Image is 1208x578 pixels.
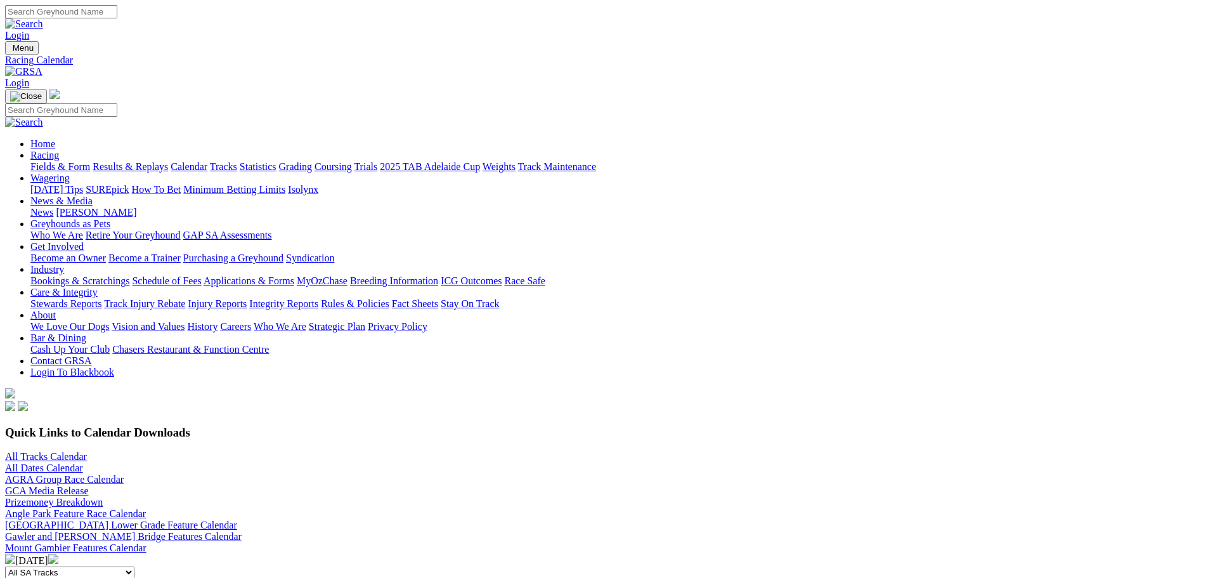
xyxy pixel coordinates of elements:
a: Care & Integrity [30,287,98,298]
a: Race Safe [504,275,545,286]
a: Results & Replays [93,161,168,172]
a: Login To Blackbook [30,367,114,378]
button: Toggle navigation [5,41,39,55]
div: News & Media [30,207,1203,218]
a: Syndication [286,253,334,263]
img: chevron-right-pager-white.svg [48,554,58,564]
img: Close [10,91,42,102]
a: Breeding Information [350,275,438,286]
a: Prizemoney Breakdown [5,497,103,508]
a: About [30,310,56,320]
div: Racing [30,161,1203,173]
a: Stewards Reports [30,298,101,309]
a: Chasers Restaurant & Function Centre [112,344,269,355]
a: 2025 TAB Adelaide Cup [380,161,480,172]
a: Weights [483,161,516,172]
div: About [30,321,1203,332]
a: Racing Calendar [5,55,1203,66]
a: Fields & Form [30,161,90,172]
img: Search [5,117,43,128]
span: Menu [13,43,34,53]
a: Home [30,138,55,149]
a: Minimum Betting Limits [183,184,285,195]
div: Bar & Dining [30,344,1203,355]
a: Industry [30,264,64,275]
div: [DATE] [5,554,1203,567]
img: logo-grsa-white.png [49,89,60,99]
a: Careers [220,321,251,332]
a: Purchasing a Greyhound [183,253,283,263]
a: Rules & Policies [321,298,389,309]
a: Angle Park Feature Race Calendar [5,508,146,519]
div: Care & Integrity [30,298,1203,310]
a: How To Bet [132,184,181,195]
a: Retire Your Greyhound [86,230,181,240]
a: [GEOGRAPHIC_DATA] Lower Grade Feature Calendar [5,520,237,530]
a: GCA Media Release [5,485,89,496]
a: Track Injury Rebate [104,298,185,309]
a: Bookings & Scratchings [30,275,129,286]
a: We Love Our Dogs [30,321,109,332]
a: Bar & Dining [30,332,86,343]
input: Search [5,5,117,18]
a: [PERSON_NAME] [56,207,136,218]
a: Strategic Plan [309,321,365,332]
div: Wagering [30,184,1203,195]
a: Contact GRSA [30,355,91,366]
img: Search [5,18,43,30]
a: SUREpick [86,184,129,195]
a: ICG Outcomes [441,275,502,286]
a: Injury Reports [188,298,247,309]
button: Toggle navigation [5,89,47,103]
a: Login [5,77,29,88]
a: Applications & Forms [204,275,294,286]
img: GRSA [5,66,42,77]
a: Privacy Policy [368,321,427,332]
a: Tracks [210,161,237,172]
a: Coursing [315,161,352,172]
a: News [30,207,53,218]
a: AGRA Group Race Calendar [5,474,124,485]
div: Greyhounds as Pets [30,230,1203,241]
a: GAP SA Assessments [183,230,272,240]
a: Calendar [171,161,207,172]
a: Statistics [240,161,276,172]
a: News & Media [30,195,93,206]
div: Get Involved [30,253,1203,264]
a: Integrity Reports [249,298,318,309]
img: logo-grsa-white.png [5,388,15,398]
a: Greyhounds as Pets [30,218,110,229]
a: All Dates Calendar [5,463,83,473]
a: Isolynx [288,184,318,195]
a: Racing [30,150,59,161]
a: Get Involved [30,241,84,252]
a: Stay On Track [441,298,499,309]
h3: Quick Links to Calendar Downloads [5,426,1203,440]
a: All Tracks Calendar [5,451,87,462]
a: Gawler and [PERSON_NAME] Bridge Features Calendar [5,531,242,542]
a: Schedule of Fees [132,275,201,286]
a: Mount Gambier Features Calendar [5,542,146,553]
a: Grading [279,161,312,172]
a: History [187,321,218,332]
a: Track Maintenance [518,161,596,172]
a: Wagering [30,173,70,183]
a: Fact Sheets [392,298,438,309]
a: Who We Are [254,321,306,332]
a: Login [5,30,29,41]
a: Become a Trainer [108,253,181,263]
img: chevron-left-pager-white.svg [5,554,15,564]
a: Who We Are [30,230,83,240]
a: MyOzChase [297,275,347,286]
input: Search [5,103,117,117]
img: twitter.svg [18,401,28,411]
a: Become an Owner [30,253,106,263]
div: Industry [30,275,1203,287]
a: [DATE] Tips [30,184,83,195]
img: facebook.svg [5,401,15,411]
a: Cash Up Your Club [30,344,110,355]
a: Vision and Values [112,321,185,332]
a: Trials [354,161,377,172]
